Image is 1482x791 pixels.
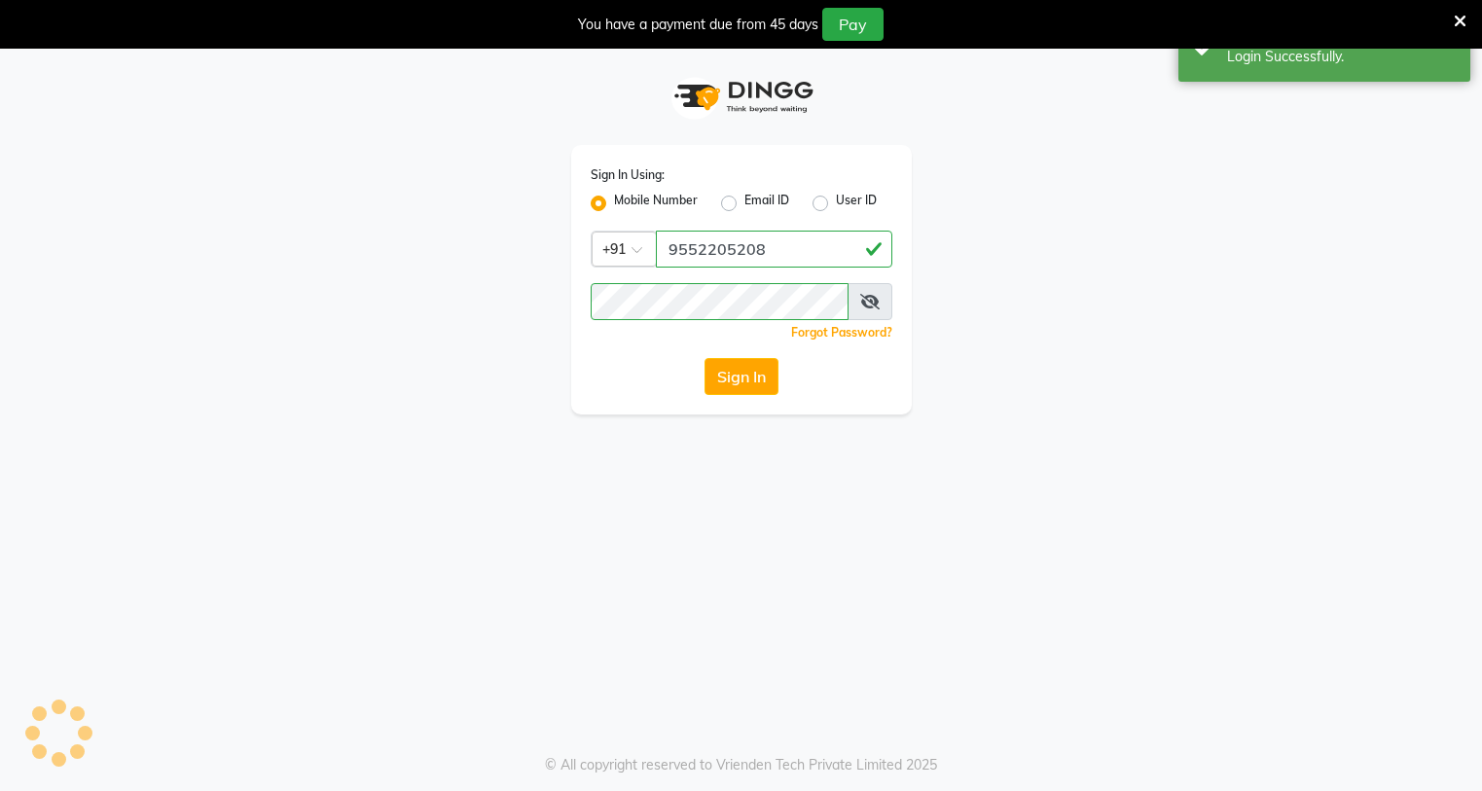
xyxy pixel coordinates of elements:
div: You have a payment due from 45 days [578,15,818,35]
label: User ID [836,192,877,215]
button: Sign In [705,358,778,395]
input: Username [591,283,849,320]
button: Pay [822,8,884,41]
label: Mobile Number [614,192,698,215]
div: Login Successfully. [1227,47,1456,67]
label: Email ID [744,192,789,215]
input: Username [656,231,892,268]
label: Sign In Using: [591,166,665,184]
img: logo1.svg [664,68,819,126]
a: Forgot Password? [791,325,892,340]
